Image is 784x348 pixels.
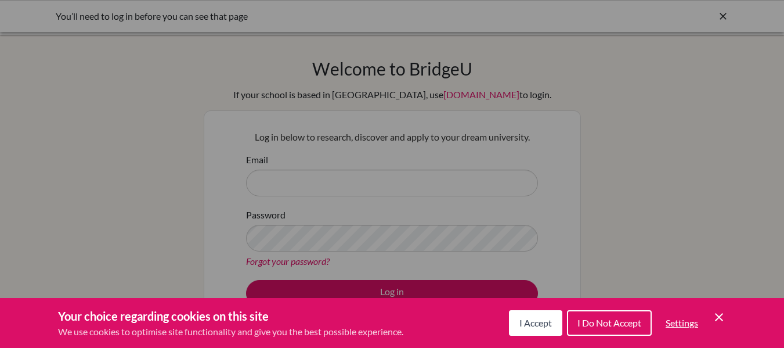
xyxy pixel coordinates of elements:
[58,307,403,325] h3: Your choice regarding cookies on this site
[712,310,726,324] button: Save and close
[519,317,552,328] span: I Accept
[509,310,562,336] button: I Accept
[656,311,707,335] button: Settings
[567,310,652,336] button: I Do Not Accept
[666,317,698,328] span: Settings
[58,325,403,339] p: We use cookies to optimise site functionality and give you the best possible experience.
[577,317,641,328] span: I Do Not Accept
